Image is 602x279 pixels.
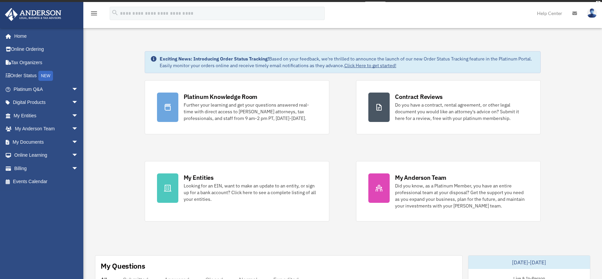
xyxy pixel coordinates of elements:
a: survey [365,2,386,10]
div: My Questions [101,261,145,271]
div: My Entities [184,173,214,182]
div: Do you have a contract, rental agreement, or other legal document you would like an attorney's ad... [395,102,528,122]
span: arrow_drop_down [72,122,85,136]
span: arrow_drop_down [72,109,85,123]
a: My Anderson Team Did you know, as a Platinum Member, you have an entire professional team at your... [356,161,541,222]
a: My Entitiesarrow_drop_down [5,109,88,122]
div: Platinum Knowledge Room [184,93,258,101]
div: Did you know, as a Platinum Member, you have an entire professional team at your disposal? Get th... [395,182,528,209]
span: arrow_drop_down [72,83,85,96]
div: NEW [38,71,53,81]
a: Click Here to get started! [344,62,396,68]
a: My Documentsarrow_drop_down [5,135,88,149]
a: Events Calendar [5,175,88,188]
span: arrow_drop_down [72,96,85,110]
a: Tax Organizers [5,56,88,69]
div: My Anderson Team [395,173,446,182]
a: Online Learningarrow_drop_down [5,149,88,162]
i: search [111,9,119,16]
div: Contract Reviews [395,93,443,101]
div: [DATE]-[DATE] [468,256,590,269]
a: My Entities Looking for an EIN, want to make an update to an entity, or sign up for a bank accoun... [145,161,329,222]
div: Further your learning and get your questions answered real-time with direct access to [PERSON_NAM... [184,102,317,122]
a: Billingarrow_drop_down [5,162,88,175]
a: Digital Productsarrow_drop_down [5,96,88,109]
a: Contract Reviews Do you have a contract, rental agreement, or other legal document you would like... [356,80,541,134]
a: Platinum Knowledge Room Further your learning and get your questions answered real-time with dire... [145,80,329,134]
a: Home [5,29,85,43]
strong: Exciting News: Introducing Order Status Tracking! [160,56,269,62]
img: User Pic [587,8,597,18]
a: menu [90,12,98,17]
a: Online Ordering [5,43,88,56]
span: arrow_drop_down [72,135,85,149]
img: Anderson Advisors Platinum Portal [3,8,63,21]
a: My Anderson Teamarrow_drop_down [5,122,88,136]
span: arrow_drop_down [72,162,85,175]
a: Order StatusNEW [5,69,88,83]
i: menu [90,9,98,17]
div: close [596,1,600,5]
div: Based on your feedback, we're thrilled to announce the launch of our new Order Status Tracking fe... [160,55,535,69]
div: Looking for an EIN, want to make an update to an entity, or sign up for a bank account? Click her... [184,182,317,202]
a: Platinum Q&Aarrow_drop_down [5,83,88,96]
div: Get a chance to win 6 months of Platinum for free just by filling out this [216,2,362,10]
span: arrow_drop_down [72,149,85,162]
